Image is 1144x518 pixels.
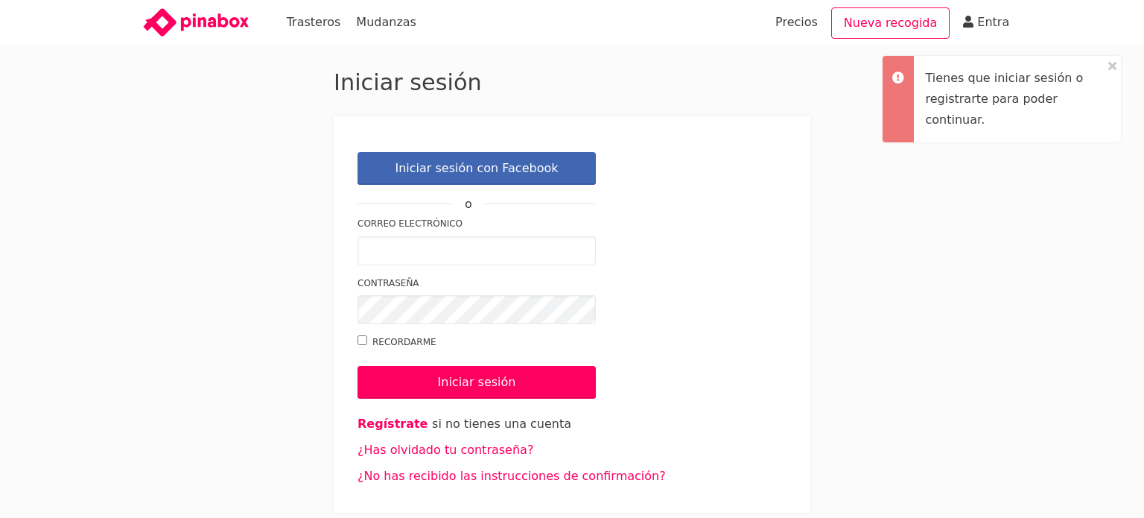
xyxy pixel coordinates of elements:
label: Recordarme [357,335,596,350]
li: si no tienes una cuenta [357,411,786,437]
a: ¿No has recibido las instrucciones de confirmación? [357,469,666,483]
input: Recordarme [357,335,367,345]
h2: Iniciar sesión [334,69,810,97]
div: Tienes que iniciar sesión o registrarte para poder continuar. [914,56,1122,142]
span: o [453,194,484,215]
input: Iniciar sesión [357,366,596,399]
a: Regístrate [357,417,428,431]
label: Contraseña [357,276,596,291]
a: ¿Has olvidado tu contraseña? [357,443,533,457]
a: Iniciar sesión con Facebook [357,152,596,185]
a: Nueva recogida [831,7,950,39]
label: Correo electrónico [357,216,596,232]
